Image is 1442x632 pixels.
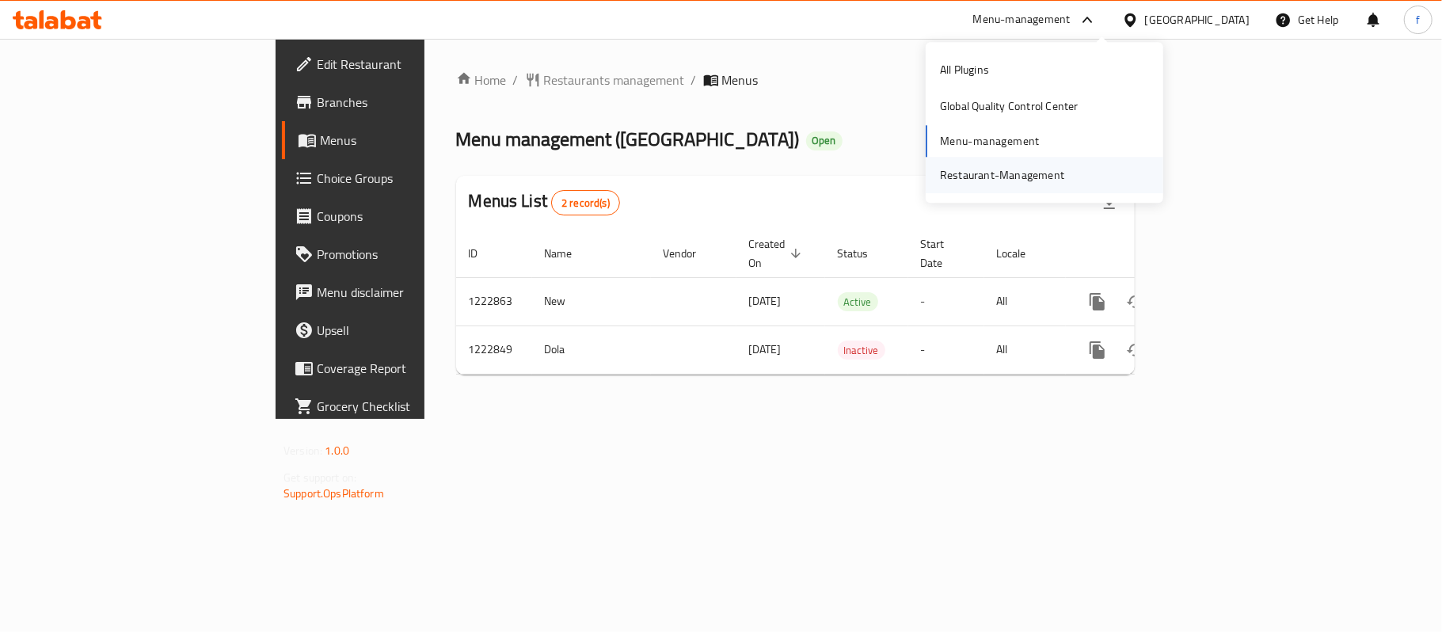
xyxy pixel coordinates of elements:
[283,440,322,461] span: Version:
[984,326,1066,374] td: All
[456,230,1243,375] table: enhanced table
[317,397,504,416] span: Grocery Checklist
[984,277,1066,326] td: All
[806,134,843,147] span: Open
[552,196,619,211] span: 2 record(s)
[1079,331,1117,369] button: more
[282,121,516,159] a: Menus
[282,197,516,235] a: Coupons
[317,283,504,302] span: Menu disclaimer
[282,45,516,83] a: Edit Restaurant
[282,311,516,349] a: Upsell
[532,277,651,326] td: New
[532,326,651,374] td: Dola
[317,207,504,226] span: Coupons
[282,159,516,197] a: Choice Groups
[282,387,516,425] a: Grocery Checklist
[317,55,504,74] span: Edit Restaurant
[940,61,989,78] div: All Plugins
[545,244,593,263] span: Name
[320,131,504,150] span: Menus
[664,244,717,263] span: Vendor
[749,339,782,360] span: [DATE]
[283,467,356,488] span: Get support on:
[1416,11,1420,29] span: f
[908,277,984,326] td: -
[317,359,504,378] span: Coverage Report
[283,483,384,504] a: Support.OpsPlatform
[317,245,504,264] span: Promotions
[317,321,504,340] span: Upsell
[940,166,1064,184] div: Restaurant-Management
[282,83,516,121] a: Branches
[469,189,620,215] h2: Menus List
[838,341,885,360] span: Inactive
[456,121,800,157] span: Menu management ( [GEOGRAPHIC_DATA] )
[973,10,1071,29] div: Menu-management
[525,70,685,89] a: Restaurants management
[317,169,504,188] span: Choice Groups
[749,234,806,272] span: Created On
[282,235,516,273] a: Promotions
[544,70,685,89] span: Restaurants management
[940,98,1079,116] div: Global Quality Control Center
[317,93,504,112] span: Branches
[325,440,349,461] span: 1.0.0
[691,70,697,89] li: /
[282,273,516,311] a: Menu disclaimer
[1145,11,1250,29] div: [GEOGRAPHIC_DATA]
[1117,331,1155,369] button: Change Status
[722,70,759,89] span: Menus
[282,349,516,387] a: Coverage Report
[1079,283,1117,321] button: more
[1117,283,1155,321] button: Change Status
[456,70,1135,89] nav: breadcrumb
[749,291,782,311] span: [DATE]
[838,341,885,360] div: Inactive
[908,326,984,374] td: -
[921,234,965,272] span: Start Date
[838,244,889,263] span: Status
[997,244,1047,263] span: Locale
[838,292,878,311] div: Active
[469,244,499,263] span: ID
[806,131,843,150] div: Open
[838,293,878,311] span: Active
[1066,230,1243,278] th: Actions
